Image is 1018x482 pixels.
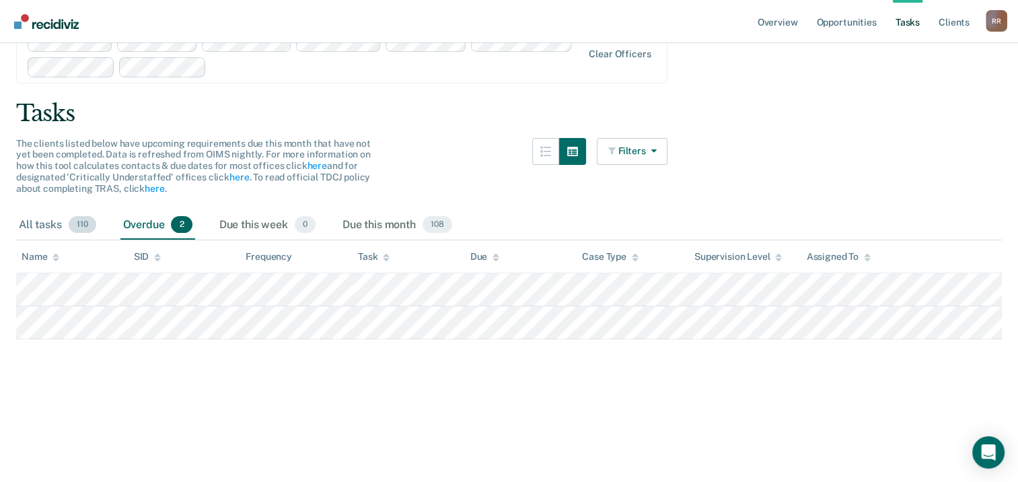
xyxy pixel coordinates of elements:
[14,14,79,29] img: Recidiviz
[145,183,164,194] a: here
[295,216,316,234] span: 0
[16,100,1002,127] div: Tasks
[972,436,1005,469] div: Open Intercom Messenger
[307,160,326,171] a: here
[134,251,161,263] div: SID
[229,172,249,182] a: here
[340,211,455,240] div: Due this month108
[597,138,668,165] button: Filters
[69,216,96,234] span: 110
[16,138,371,194] span: The clients listed below have upcoming requirements due this month that have not yet been complet...
[582,251,639,263] div: Case Type
[986,10,1007,32] button: Profile dropdown button
[22,251,59,263] div: Name
[120,211,195,240] div: Overdue2
[16,211,99,240] div: All tasks110
[589,48,651,60] div: Clear officers
[217,211,318,240] div: Due this week0
[694,251,783,263] div: Supervision Level
[171,216,192,234] span: 2
[358,251,390,263] div: Task
[806,251,870,263] div: Assigned To
[246,251,292,263] div: Frequency
[986,10,1007,32] div: R R
[470,251,500,263] div: Due
[423,216,452,234] span: 108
